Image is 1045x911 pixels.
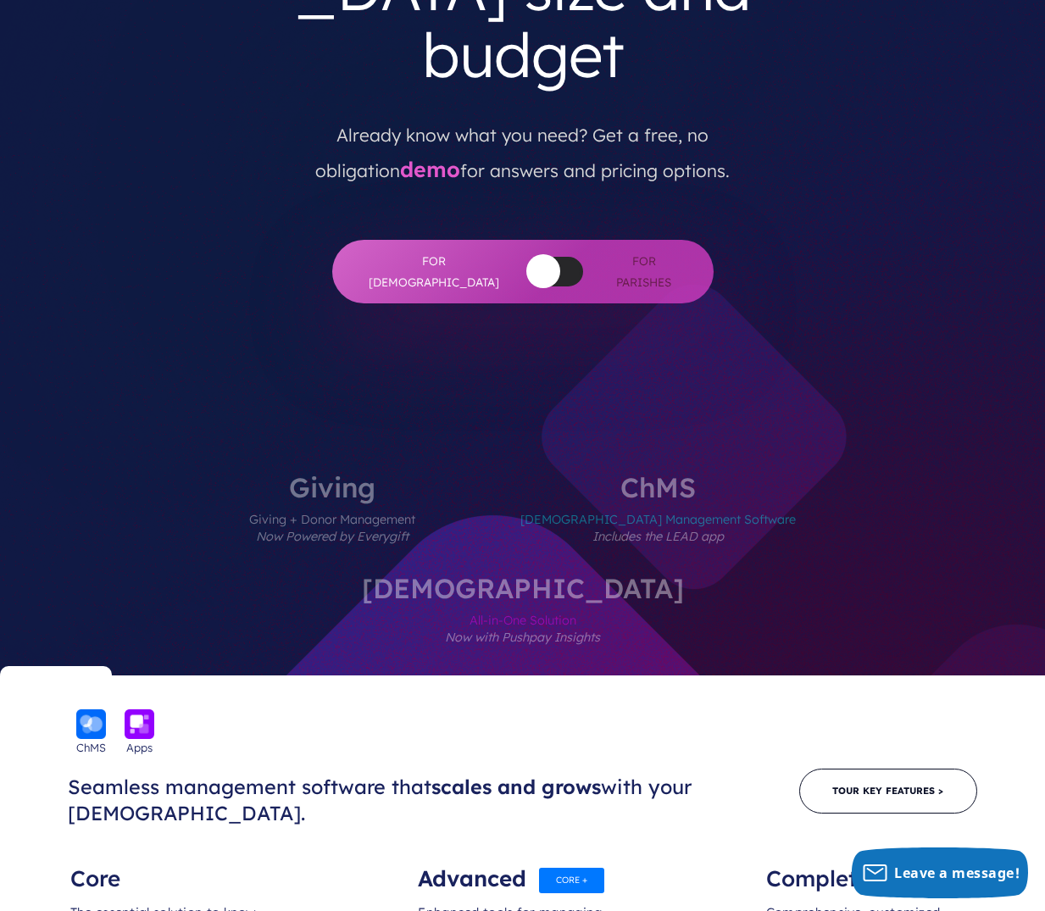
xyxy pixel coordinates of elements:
[520,501,796,575] span: [DEMOGRAPHIC_DATA] Management Software
[126,739,153,756] span: Apps
[418,853,626,887] div: Advanced
[799,769,977,814] a: Tour Key Features >
[68,775,799,826] h3: Seamless management software that with your [DEMOGRAPHIC_DATA].
[894,864,1020,882] span: Leave a message!
[198,474,466,575] label: Giving
[70,853,279,887] div: Core
[362,602,684,675] span: All-in-One Solution
[76,709,106,739] img: icon_chms-bckgrnd-600x600-1.png
[366,251,502,292] span: For [DEMOGRAPHIC_DATA]
[445,630,600,645] em: Now with Pushpay Insights
[125,709,154,739] img: icon_apps-bckgrnd-600x600-1.png
[249,501,415,575] span: Giving + Donor Management
[311,575,735,675] label: [DEMOGRAPHIC_DATA]
[766,853,975,887] div: Complete
[609,251,680,292] span: For Parishes
[470,474,847,575] label: ChMS
[256,529,409,544] em: Now Powered by Everygift
[852,847,1028,898] button: Leave a message!
[431,775,601,799] span: scales and grows
[592,529,724,544] em: Includes the LEAD app
[400,156,460,182] a: demo
[76,739,106,756] span: ChMS
[281,103,764,189] p: Already know what you need? Get a free, no obligation for answers and pricing options.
